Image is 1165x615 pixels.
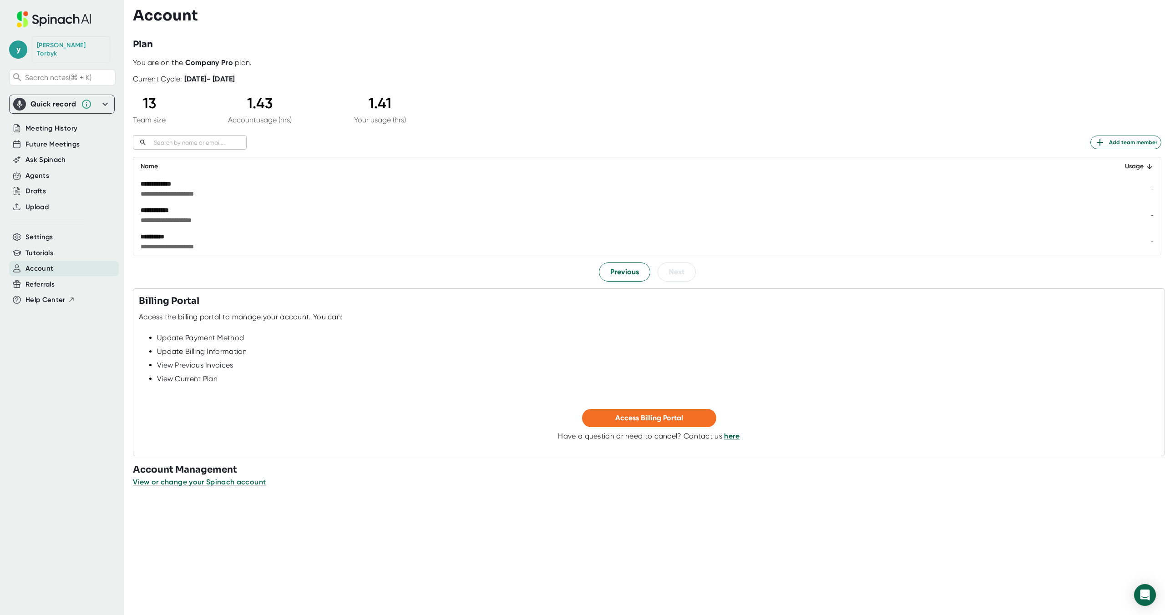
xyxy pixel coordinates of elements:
[25,186,46,197] button: Drafts
[1100,176,1161,202] td: -
[25,202,49,212] button: Upload
[157,361,1159,370] div: View Previous Invoices
[1094,137,1157,148] span: Add team member
[133,38,153,51] h3: Plan
[133,7,198,24] h3: Account
[157,347,1159,356] div: Update Billing Information
[139,313,343,322] div: Access the billing portal to manage your account. You can:
[25,263,53,274] button: Account
[354,116,406,124] div: Your usage (hrs)
[228,116,292,124] div: Account usage (hrs)
[25,171,49,181] button: Agents
[25,232,53,242] button: Settings
[184,75,235,83] b: [DATE] - [DATE]
[658,262,696,282] button: Next
[133,58,1161,67] div: You are on the plan.
[1100,202,1161,228] td: -
[615,413,683,422] span: Access Billing Portal
[1090,136,1161,149] button: Add team member
[133,463,1165,477] h3: Account Management
[1100,228,1161,255] td: -
[25,295,66,305] span: Help Center
[25,139,80,150] button: Future Meetings
[13,95,111,113] div: Quick record
[228,95,292,112] div: 1.43
[25,248,53,258] button: Tutorials
[354,95,406,112] div: 1.41
[25,73,91,82] span: Search notes (⌘ + K)
[1134,584,1156,606] div: Open Intercom Messenger
[37,41,105,57] div: Yurii Torbyk
[133,477,266,488] button: View or change your Spinach account
[30,100,76,109] div: Quick record
[1108,161,1154,172] div: Usage
[133,95,166,112] div: 13
[139,294,199,308] h3: Billing Portal
[157,333,1159,343] div: Update Payment Method
[9,40,27,59] span: y
[582,409,716,427] button: Access Billing Portal
[185,58,233,67] b: Company Pro
[157,374,1159,383] div: View Current Plan
[150,137,247,148] input: Search by name or email...
[25,155,66,165] button: Ask Spinach
[558,432,740,441] div: Have a question or need to cancel? Contact us
[25,279,55,290] button: Referrals
[724,432,740,440] a: here
[133,478,266,486] span: View or change your Spinach account
[133,116,166,124] div: Team size
[599,262,650,282] button: Previous
[25,123,77,134] button: Meeting History
[25,295,75,305] button: Help Center
[141,161,1093,172] div: Name
[133,75,235,84] div: Current Cycle:
[669,267,684,277] span: Next
[610,267,639,277] span: Previous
